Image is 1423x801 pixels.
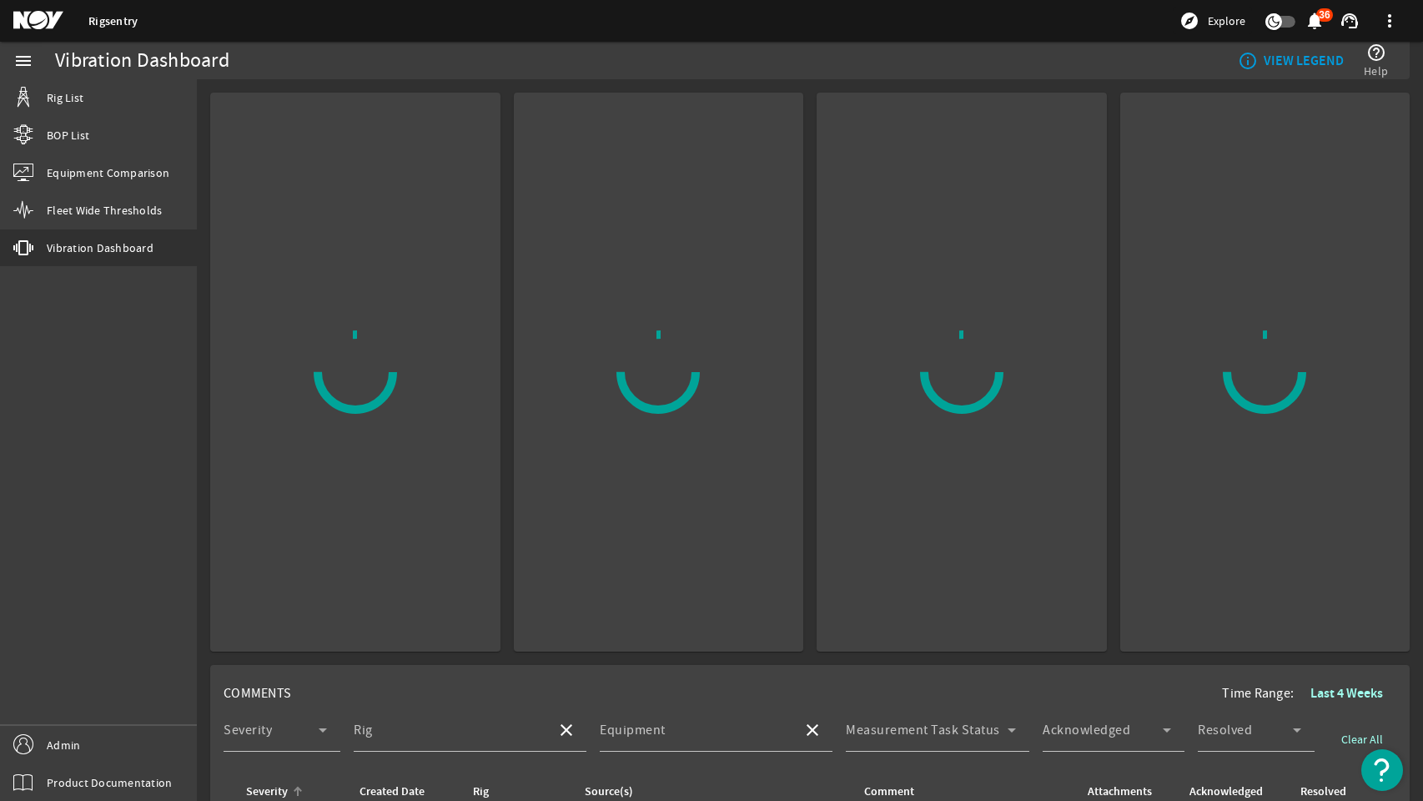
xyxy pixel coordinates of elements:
div: Resolved [1300,783,1346,801]
mat-icon: close [802,720,822,740]
button: VIEW LEGEND [1231,46,1350,76]
button: 36 [1305,13,1323,30]
div: Comment [862,783,1066,801]
mat-icon: support_agent [1340,11,1360,31]
mat-icon: info_outline [1238,51,1251,71]
div: Rig [470,783,563,801]
mat-label: Acknowledged [1043,722,1130,738]
mat-icon: help_outline [1366,43,1386,63]
mat-label: Severity [224,722,272,738]
div: Comment [864,783,914,801]
div: Acknowledged [1189,783,1263,801]
mat-label: Equipment [600,722,666,738]
mat-label: Rig [354,722,373,738]
span: Fleet Wide Thresholds [47,202,162,219]
span: BOP List [47,127,89,144]
button: Last 4 Weeks [1297,678,1396,708]
div: Severity [246,783,288,801]
mat-icon: menu [13,51,33,71]
div: Resolved [1298,783,1370,801]
div: Attachments [1085,783,1167,801]
input: Select a Rig [354,727,543,747]
div: Acknowledged [1187,783,1278,801]
mat-label: Measurement Task Status [846,722,1000,738]
span: Vibration Dashboard [47,239,153,256]
span: COMMENTS [224,685,291,702]
span: Product Documentation [47,774,172,791]
span: Help [1364,63,1388,79]
mat-icon: vibration [13,238,33,258]
span: Admin [47,737,80,753]
span: Explore [1208,13,1245,29]
div: Rig [473,783,489,801]
div: Source(s) [582,783,842,801]
mat-icon: explore [1179,11,1199,31]
div: Created Date [360,783,425,801]
button: more_vert [1370,1,1410,41]
span: Equipment Comparison [47,164,169,181]
div: Severity [244,783,337,801]
input: Select Equipment [600,727,789,747]
b: VIEW LEGEND [1264,53,1344,69]
mat-icon: close [556,720,576,740]
span: Clear All [1341,731,1383,748]
mat-label: Resolved [1198,722,1252,738]
a: Rigsentry [88,13,138,29]
b: Last 4 Weeks [1310,684,1383,702]
div: Time Range: [1222,678,1396,708]
button: Clear All [1328,724,1396,754]
button: Explore [1173,8,1252,34]
span: Rig List [47,89,83,106]
div: Source(s) [585,783,633,801]
div: Attachments [1088,783,1152,801]
div: Created Date [357,783,450,801]
mat-icon: notifications [1305,11,1325,31]
div: Vibration Dashboard [55,53,229,69]
button: Open Resource Center [1361,749,1403,791]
